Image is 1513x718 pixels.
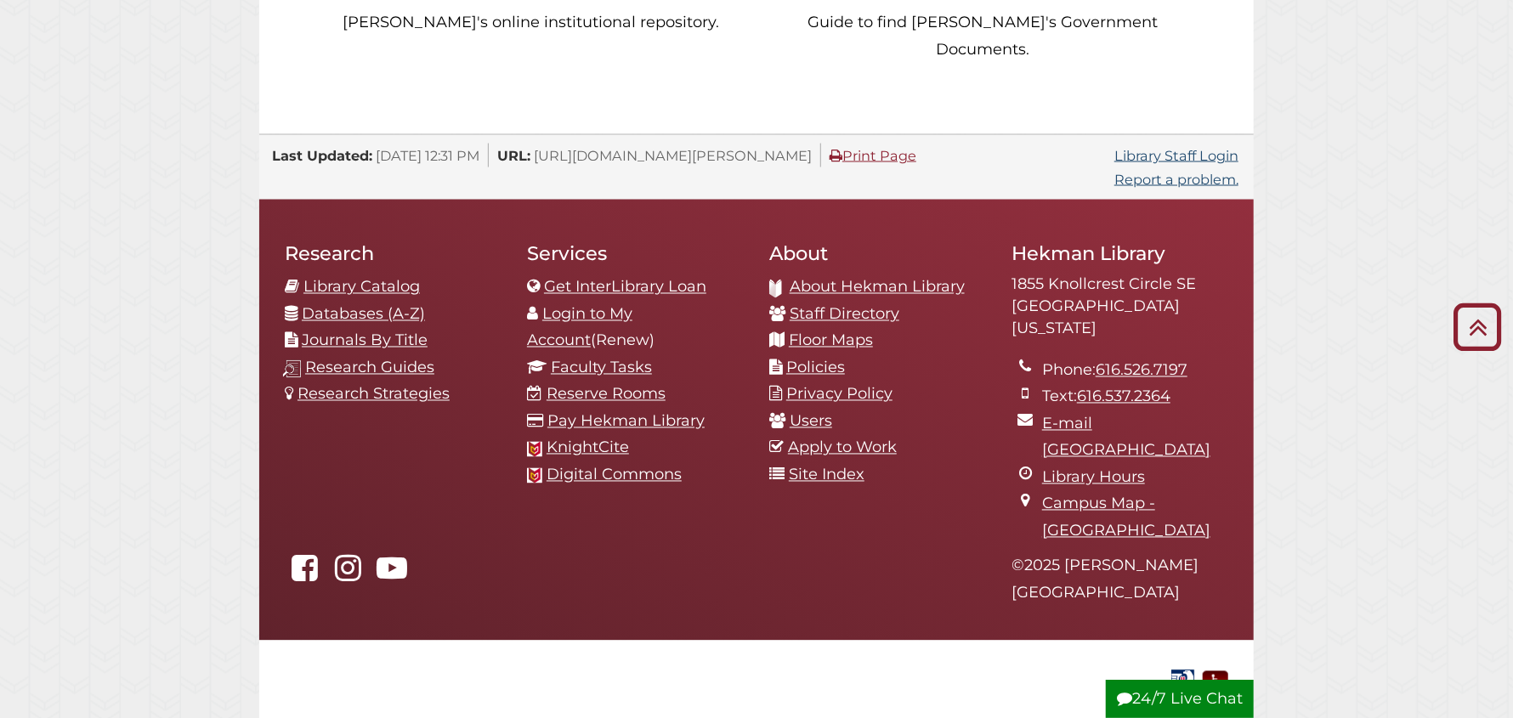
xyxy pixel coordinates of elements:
a: Pay Hekman Library [547,412,705,431]
span: [URL][DOMAIN_NAME][PERSON_NAME] [534,147,812,164]
a: Floor Maps [789,331,873,350]
a: Research Guides [305,359,434,377]
a: Login to My Account [527,305,632,351]
img: Calvin favicon logo [527,442,542,457]
span: URL: [497,147,530,164]
a: Hekman Library on Facebook [285,565,324,584]
a: Disability Assistance [1203,670,1228,688]
h2: Research [285,242,501,266]
a: Library Staff Login [1114,147,1238,164]
a: Journals By Title [302,331,428,350]
i: Print Page [830,149,842,162]
a: Print Page [830,147,916,164]
a: 616.537.2364 [1077,387,1170,406]
a: E-mail [GEOGRAPHIC_DATA] [1042,415,1210,461]
img: research-guides-icon-white_37x37.png [283,360,301,378]
a: Site Index [789,466,864,484]
a: Privacy Policy [786,385,892,404]
a: hekmanlibrary on Instagram [328,565,367,584]
a: Policies [786,359,845,377]
a: Report a problem. [1114,171,1238,188]
a: Reserve Rooms [547,385,666,404]
span: Last Updated: [272,147,372,164]
a: Government Documents Federal Depository Library [1167,670,1198,688]
h2: About [769,242,986,266]
a: Get InterLibrary Loan [544,278,706,297]
h2: Services [527,242,744,266]
p: Guide to find [PERSON_NAME]'s Government Documents. [787,9,1178,63]
span: [DATE] 12:31 PM [376,147,479,164]
a: Staff Directory [790,305,899,324]
a: Faculty Tasks [551,359,652,377]
a: Hekman Library on YouTube [372,565,411,584]
a: Apply to Work [788,438,897,457]
address: 1855 Knollcrest Circle SE [GEOGRAPHIC_DATA][US_STATE] [1011,274,1228,340]
a: Digital Commons [547,466,682,484]
a: Databases (A-Z) [302,305,425,324]
a: Campus Map - [GEOGRAPHIC_DATA] [1042,495,1210,540]
h2: Hekman Library [1011,242,1228,266]
p: © 2025 [PERSON_NAME][GEOGRAPHIC_DATA] [1011,553,1228,607]
p: [PERSON_NAME]'s online institutional repository. [335,9,726,37]
img: Government Documents Federal Depository Library [1167,668,1198,693]
a: Users [790,412,832,431]
li: (Renew) [527,302,744,355]
a: KnightCite [547,438,629,457]
a: Library Catalog [303,278,420,297]
img: Disability Assistance [1203,668,1228,693]
a: Research Strategies [297,385,450,404]
li: Text: [1042,384,1228,411]
a: Back to Top [1448,313,1509,341]
li: Phone: [1042,358,1228,385]
a: 616.526.7197 [1096,361,1187,380]
a: Library Hours [1042,468,1145,487]
a: About Hekman Library [790,278,965,297]
img: Calvin favicon logo [527,468,542,483]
